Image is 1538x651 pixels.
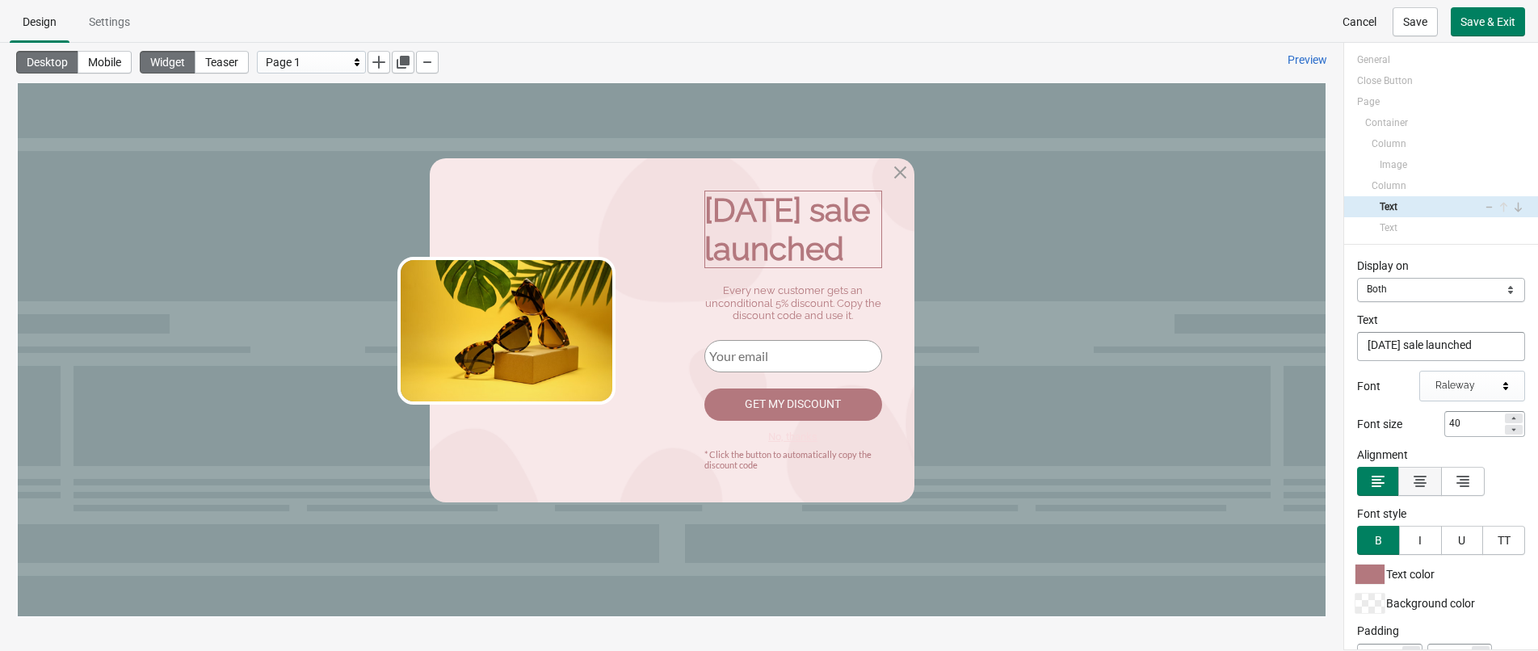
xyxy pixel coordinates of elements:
[27,56,68,69] span: Desktop
[1386,597,1475,610] span: Background color
[380,174,598,321] img: e5acfd0a-6170-48d2-92b0-7c9d5ada2447.png
[1357,448,1408,461] span: Alignment
[23,15,57,28] span: Design
[1288,53,1327,66] span: Preview
[1451,7,1525,36] button: Save & Exit
[1375,534,1382,547] div: B
[1399,526,1442,555] button: I
[1498,534,1511,547] div: TT
[78,51,132,73] button: Mobile
[89,15,130,28] span: Settings
[1357,380,1380,393] span: Font
[1357,507,1406,520] span: Font style
[1343,15,1376,28] span: Cancel
[1435,380,1498,393] div: Raleway
[1418,534,1422,547] div: I
[16,51,78,73] button: Desktop
[1386,568,1435,581] span: Text color
[88,56,121,69] span: Mobile
[18,83,1326,616] iframe: widget
[1333,7,1386,36] button: Cancel
[195,51,249,73] button: Teaser
[140,51,195,73] button: Widget
[687,107,864,185] div: [DATE] sale launched
[1357,526,1400,555] button: B
[266,52,349,72] div: Page 1
[1357,259,1409,272] span: Display on
[1403,15,1427,28] span: Save
[687,201,864,239] div: Every new customer gets an unconditional 5% discount. Copy the discount code and use it.
[687,366,864,387] div: * Click the button to automatically copy the discount code
[1460,15,1515,28] span: Save & Exit
[150,56,185,69] span: Widget
[1482,526,1525,555] button: TT
[1357,418,1402,430] span: Font size
[1281,45,1334,74] a: Preview
[1357,624,1399,637] span: Padding
[1393,7,1438,36] button: Save
[1441,526,1484,555] button: U
[1458,534,1465,547] div: U
[1357,313,1378,326] span: Text
[205,56,238,69] span: Teaser
[1357,332,1525,361] textarea: [DATE] sale launched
